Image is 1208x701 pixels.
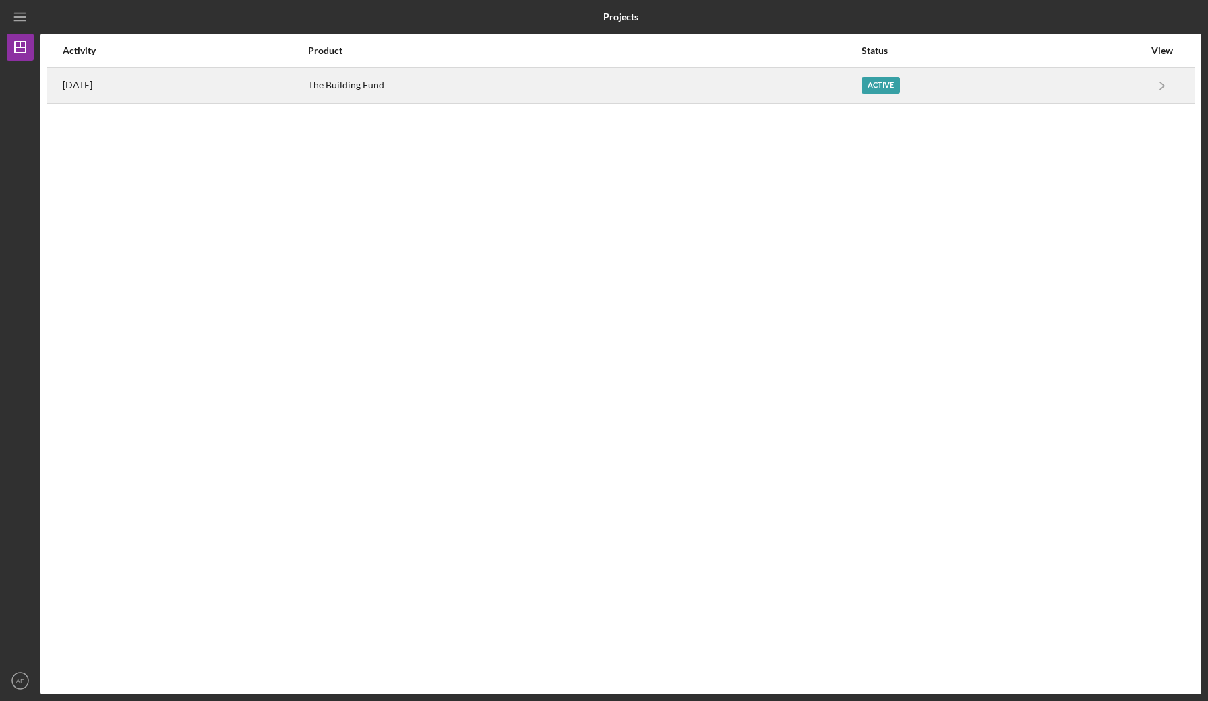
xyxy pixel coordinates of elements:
[1145,45,1179,56] div: View
[862,77,900,94] div: Active
[7,667,34,694] button: AE
[603,11,638,22] b: Projects
[63,80,92,90] time: 2025-09-04 20:24
[308,45,860,56] div: Product
[308,69,860,102] div: The Building Fund
[63,45,307,56] div: Activity
[862,45,1144,56] div: Status
[16,677,25,685] text: AE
